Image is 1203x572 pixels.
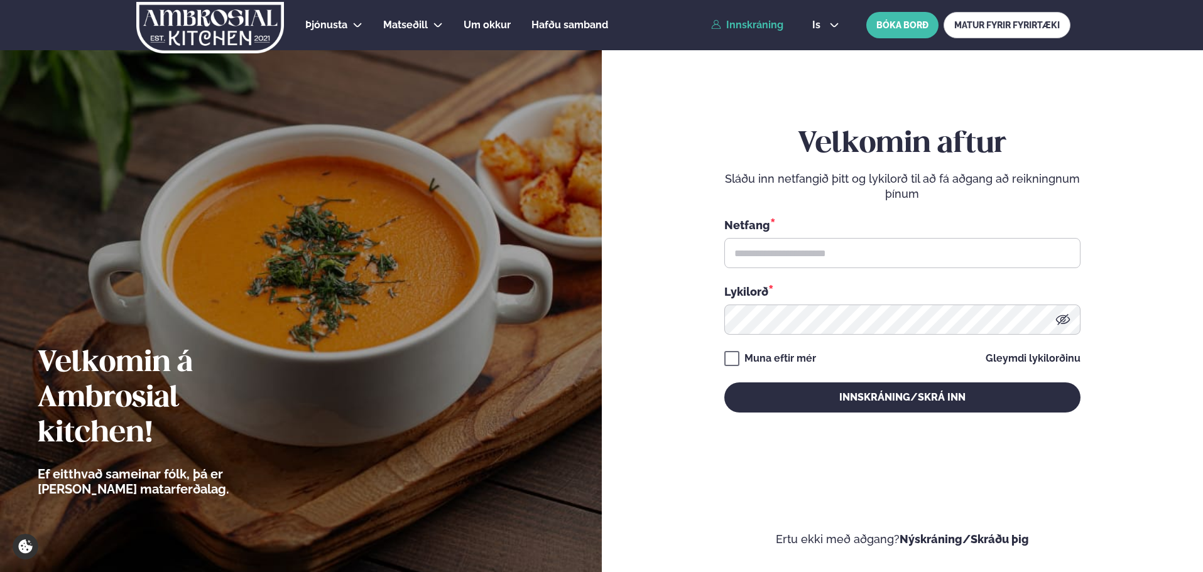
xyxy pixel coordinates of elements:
[724,171,1081,202] p: Sláðu inn netfangið þitt og lykilorð til að fá aðgang að reikningnum þínum
[944,12,1070,38] a: MATUR FYRIR FYRIRTÆKI
[531,18,608,33] a: Hafðu samband
[38,467,298,497] p: Ef eitthvað sameinar fólk, þá er [PERSON_NAME] matarferðalag.
[802,20,849,30] button: is
[38,346,298,451] h2: Velkomin á Ambrosial kitchen!
[305,18,347,33] a: Þjónusta
[866,12,939,38] button: BÓKA BORÐ
[724,382,1081,413] button: Innskráning/Skrá inn
[711,19,783,31] a: Innskráning
[13,534,38,559] a: Cookie settings
[531,19,608,31] span: Hafðu samband
[986,353,1081,364] a: Gleymdi lykilorðinu
[812,20,824,30] span: is
[464,18,511,33] a: Um okkur
[900,532,1029,546] a: Nýskráning/Skráðu þig
[724,283,1081,299] div: Lykilorð
[383,18,428,33] a: Matseðill
[640,532,1166,547] p: Ertu ekki með aðgang?
[464,19,511,31] span: Um okkur
[135,2,285,53] img: logo
[724,127,1081,162] h2: Velkomin aftur
[724,217,1081,233] div: Netfang
[305,19,347,31] span: Þjónusta
[383,19,428,31] span: Matseðill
